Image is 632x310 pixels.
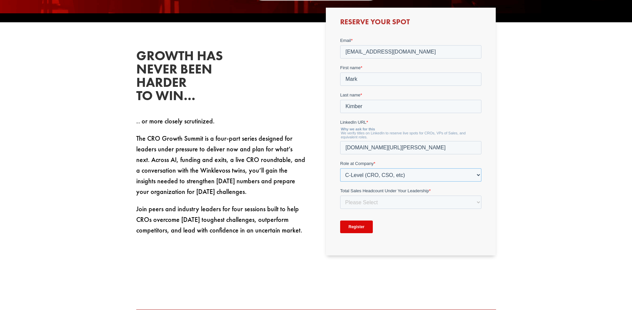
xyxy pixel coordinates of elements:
iframe: Form 0 [340,37,481,245]
span: .. or more closely scrutinized. [136,117,215,125]
h3: Reserve Your Spot [340,18,481,29]
span: The CRO Growth Summit is a four-part series designed for leaders under pressure to deliver now an... [136,134,305,196]
span: Join peers and industry leaders for four sessions built to help CROs overcome [DATE] toughest cha... [136,205,302,234]
h2: Growth has never been harder to win… [136,49,236,106]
